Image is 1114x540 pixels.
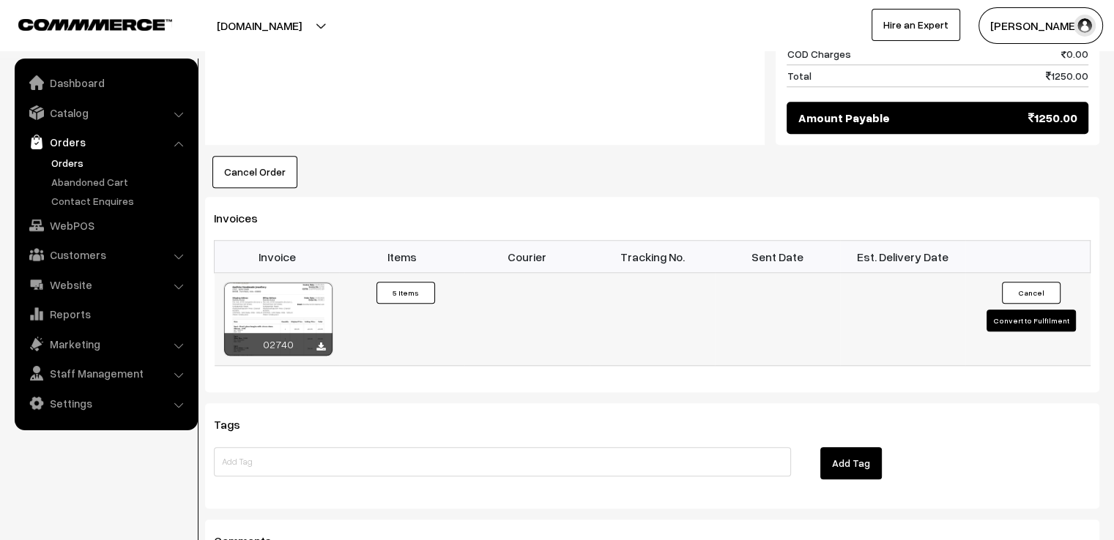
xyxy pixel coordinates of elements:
img: COMMMERCE [18,19,172,30]
span: Tags [214,417,258,432]
button: [PERSON_NAME] [979,7,1103,44]
a: Abandoned Cart [48,174,193,190]
a: Staff Management [18,360,193,386]
a: Customers [18,241,193,268]
span: 1250.00 [1046,68,1088,83]
th: Tracking No. [590,241,715,273]
button: Cancel Order [212,156,297,188]
span: Invoices [214,211,275,225]
th: Items [339,241,464,273]
button: Add Tag [820,447,882,479]
a: Contact Enquires [48,193,193,209]
img: user [1074,15,1096,37]
span: Amount Payable [798,109,889,127]
input: Add Tag [214,447,791,476]
th: Sent Date [715,241,840,273]
button: 5 Items [376,282,435,304]
th: Est. Delivery Date [840,241,965,273]
a: Catalog [18,100,193,126]
button: Convert to Fulfilment [987,310,1076,331]
a: Marketing [18,331,193,357]
a: Settings [18,390,193,416]
th: Invoice [215,241,340,273]
a: Reports [18,301,193,327]
th: Courier [464,241,590,273]
a: Website [18,271,193,298]
button: [DOMAIN_NAME] [166,7,353,44]
a: Hire an Expert [872,9,960,41]
a: Orders [48,155,193,170]
span: 1250.00 [1028,109,1077,127]
a: Orders [18,129,193,155]
span: Total [787,68,811,83]
button: Cancel [1002,282,1061,304]
span: 0.00 [1061,46,1088,61]
a: WebPOS [18,212,193,239]
a: Dashboard [18,70,193,96]
div: 02740 [224,333,333,356]
a: COMMMERCE [18,15,146,32]
span: COD Charges [787,46,850,61]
